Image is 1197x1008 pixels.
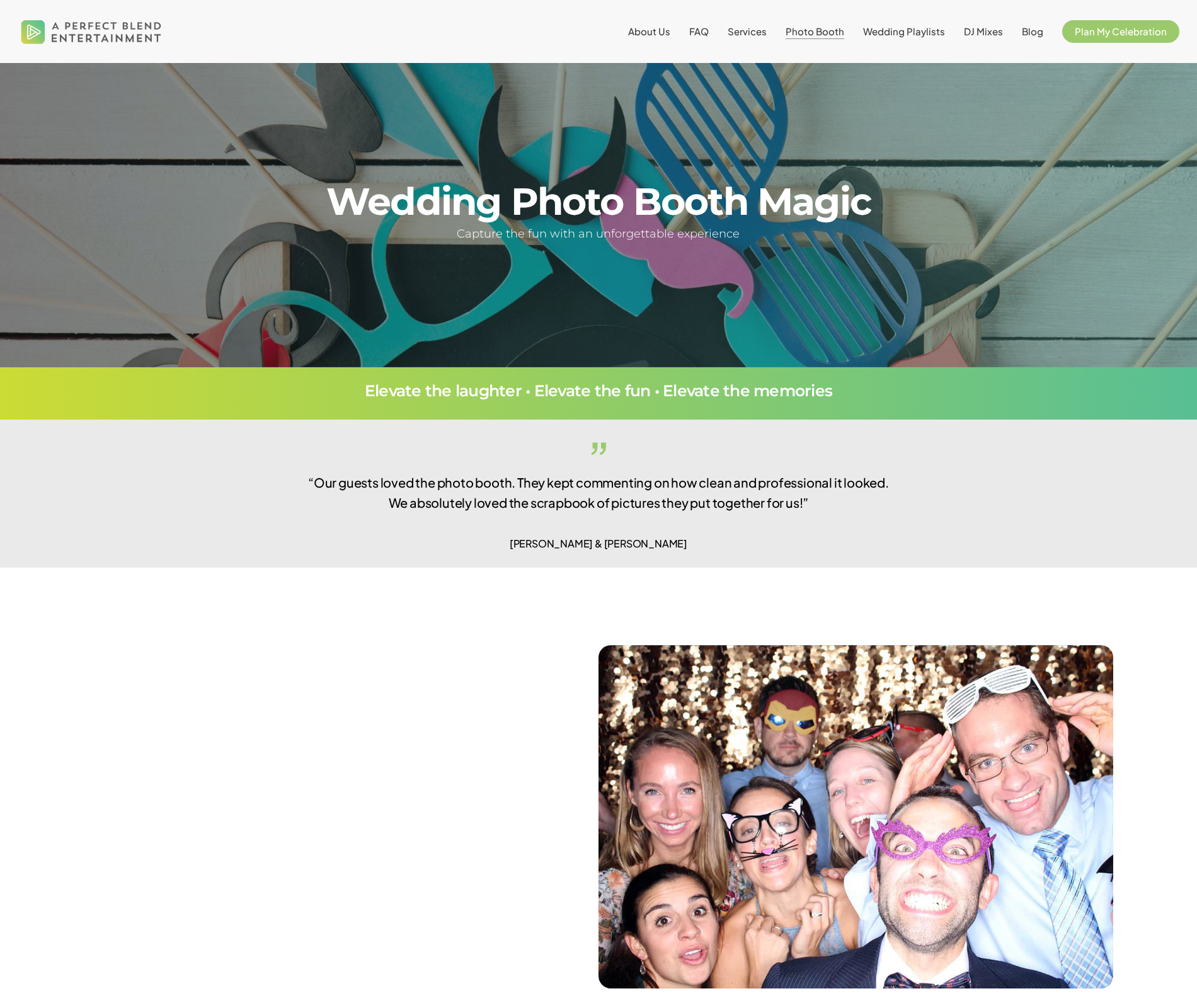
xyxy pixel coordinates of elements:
a: Blog [1022,26,1043,37]
span: Services [728,25,767,37]
a: Services [728,26,767,37]
span: ” [298,435,899,485]
span: Plan My Celebration [1075,25,1167,37]
h3: Elevate the laughter • Elevate the fun • Elevate the memories [117,383,1080,399]
span: FAQ [689,25,709,37]
img: A Perfect Blend Entertainment [18,9,165,54]
h5: Capture the fun with an unforgettable experience [282,225,914,243]
h1: Wedding Photo Booth Magic [282,183,914,220]
a: Plan My Celebration [1062,26,1179,37]
a: DJ Mixes [964,26,1003,37]
span: Photo Booth [786,25,844,37]
span: DJ Mixes [964,25,1003,37]
span: Blog [1022,25,1043,37]
a: Photo Booth [786,26,844,37]
a: About Us [628,26,670,37]
a: FAQ [689,26,709,37]
span: Wedding Playlists [863,25,945,37]
span: [PERSON_NAME] & [PERSON_NAME] [510,537,687,551]
p: “Our guests loved the photo booth. They kept commenting on how clean and professional it looked. ... [298,435,899,532]
span: About Us [628,25,670,37]
a: Wedding Playlists [863,26,945,37]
